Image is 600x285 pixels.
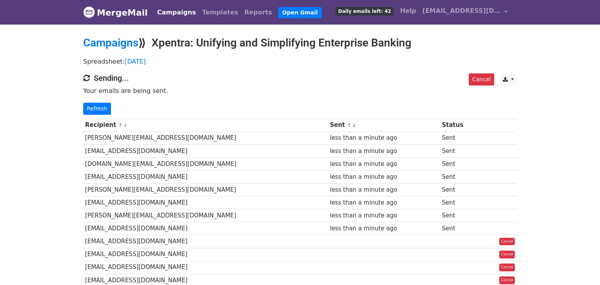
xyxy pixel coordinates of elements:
th: Sent [328,119,440,132]
td: Sent [440,170,480,183]
td: Sent [440,144,480,157]
th: Status [440,119,480,132]
div: less than a minute ago [330,185,438,194]
span: [EMAIL_ADDRESS][DOMAIN_NAME] [422,6,500,16]
div: less than a minute ago [330,211,438,220]
a: Cancel [499,238,515,246]
td: [PERSON_NAME][EMAIL_ADDRESS][DOMAIN_NAME] [83,209,328,222]
a: ↑ [347,122,352,128]
a: [DATE] [125,58,146,65]
a: ↑ [118,122,123,128]
a: Open Gmail [278,7,321,18]
div: less than a minute ago [330,134,438,142]
p: Spreadsheet: [83,57,517,66]
td: [EMAIL_ADDRESS][DOMAIN_NAME] [83,248,328,261]
a: ↓ [352,122,356,128]
td: Sent [440,183,480,196]
a: Templates [199,5,241,20]
div: less than a minute ago [330,147,438,156]
td: [PERSON_NAME][EMAIL_ADDRESS][DOMAIN_NAME] [83,132,328,144]
a: Campaigns [154,5,199,20]
a: Cancel [499,251,515,258]
div: less than a minute ago [330,173,438,182]
div: less than a minute ago [330,160,438,169]
p: Your emails are being sent. [83,87,517,95]
td: Sent [440,222,480,235]
td: Sent [440,196,480,209]
img: MergeMail logo [83,6,95,18]
a: ↓ [123,122,127,128]
a: Help [397,3,419,19]
td: [DOMAIN_NAME][EMAIL_ADDRESS][DOMAIN_NAME] [83,157,328,170]
td: Sent [440,132,480,144]
a: Campaigns [83,36,138,49]
h2: ⟫ Xpentra: Unifying and Simplifying Enterprise Banking [83,36,517,50]
h4: Sending... [83,73,517,83]
div: less than a minute ago [330,198,438,207]
td: [EMAIL_ADDRESS][DOMAIN_NAME] [83,170,328,183]
a: MergeMail [83,4,148,21]
td: Sent [440,209,480,222]
a: Reports [241,5,275,20]
div: less than a minute ago [330,224,438,233]
td: [EMAIL_ADDRESS][DOMAIN_NAME] [83,235,328,248]
a: Daily emails left: 42 [332,3,397,19]
a: Cancel [499,276,515,284]
a: Cancel [499,264,515,271]
td: [EMAIL_ADDRESS][DOMAIN_NAME] [83,261,328,274]
a: [EMAIL_ADDRESS][DOMAIN_NAME] [419,3,511,21]
a: Cancel [469,73,494,85]
a: Refresh [83,103,111,115]
td: [EMAIL_ADDRESS][DOMAIN_NAME] [83,196,328,209]
span: Daily emails left: 42 [336,7,394,16]
td: [PERSON_NAME][EMAIL_ADDRESS][DOMAIN_NAME] [83,183,328,196]
td: [EMAIL_ADDRESS][DOMAIN_NAME] [83,222,328,235]
td: [EMAIL_ADDRESS][DOMAIN_NAME] [83,144,328,157]
td: Sent [440,157,480,170]
th: Recipient [83,119,328,132]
